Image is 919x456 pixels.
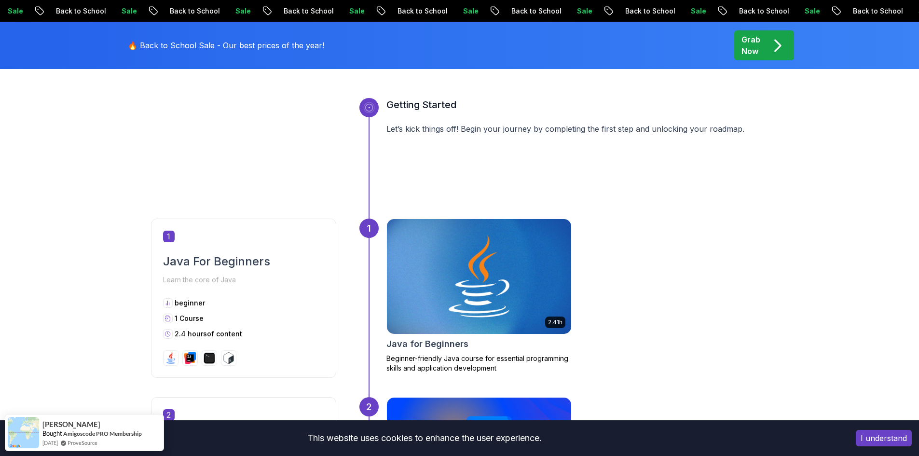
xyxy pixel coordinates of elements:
a: Amigoscode PRO Membership [63,429,142,438]
p: Learn the core of Java [163,273,324,287]
h3: Getting Started [386,98,768,111]
img: bash logo [223,352,234,364]
div: This website uses cookies to enhance the user experience. [7,428,841,449]
img: provesource social proof notification image [8,417,39,448]
p: Back to School [29,6,95,16]
h2: Java for Beginners [386,337,468,351]
span: Bought [42,429,62,437]
img: Java for Beginners card [387,219,571,334]
p: Back to School [598,6,664,16]
p: Back to School [143,6,208,16]
a: Java for Beginners card2.41hJava for BeginnersBeginner-friendly Java course for essential program... [386,219,572,373]
img: intellij logo [184,352,196,364]
span: 1 [163,231,175,242]
h2: Java For Beginners [163,254,324,269]
p: Back to School [370,6,436,16]
div: 2 [359,397,379,416]
p: Grab Now [741,34,760,57]
img: java logo [165,352,177,364]
p: Sale [322,6,353,16]
p: Back to School [826,6,892,16]
p: Beginner-friendly Java course for essential programming skills and application development [386,354,572,373]
p: 2.41h [548,318,562,326]
p: Sale [550,6,581,16]
span: [PERSON_NAME] [42,420,100,428]
button: Accept cookies [856,430,912,446]
p: Sale [664,6,695,16]
p: Let’s kick things off! Begin your journey by completing the first step and unlocking your roadmap. [386,123,768,135]
span: 1 Course [175,314,204,322]
p: Back to School [712,6,778,16]
p: beginner [175,298,205,308]
p: Sale [778,6,809,16]
p: 2.4 hours of content [175,329,242,339]
span: 2 [163,409,175,421]
span: [DATE] [42,439,58,447]
a: ProveSource [68,439,97,447]
p: Sale [208,6,239,16]
p: Sale [436,6,467,16]
div: 1 [359,219,379,238]
img: terminal logo [204,352,215,364]
p: Sale [95,6,125,16]
p: Back to School [484,6,550,16]
p: 🔥 Back to School Sale - Our best prices of the year! [128,40,324,51]
p: Back to School [257,6,322,16]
